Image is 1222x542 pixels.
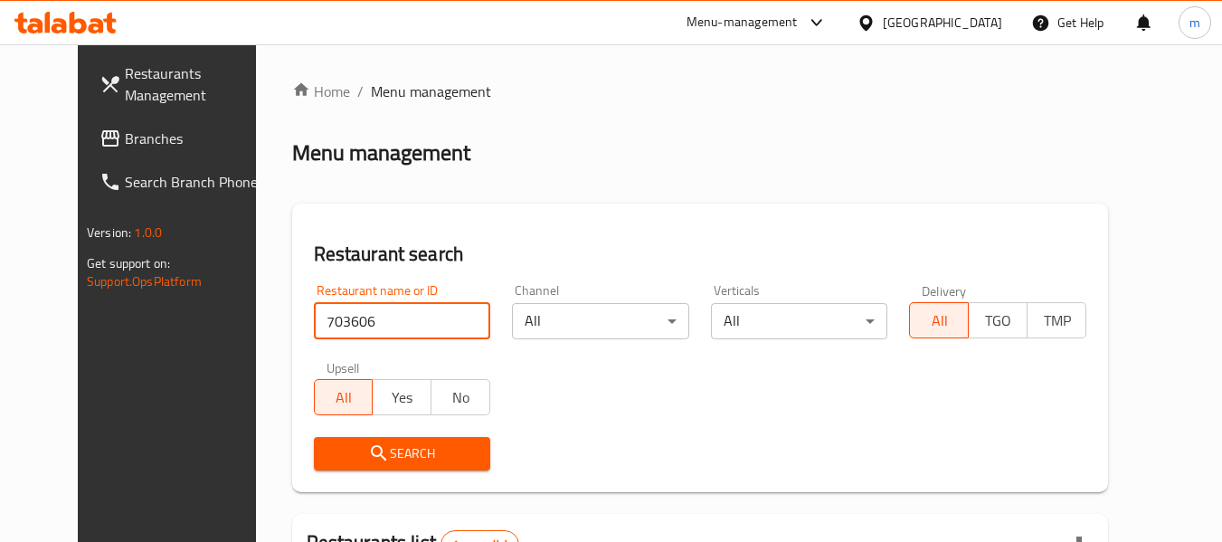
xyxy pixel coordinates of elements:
button: TMP [1027,302,1086,338]
a: Restaurants Management [85,52,282,117]
input: Search for restaurant name or ID.. [314,303,491,339]
div: Menu-management [687,12,798,33]
li: / [357,81,364,102]
div: All [711,303,888,339]
span: All [322,385,366,411]
div: All [512,303,689,339]
span: 1.0.0 [134,221,162,244]
a: Branches [85,117,282,160]
h2: Restaurant search [314,241,1086,268]
span: Restaurants Management [125,62,268,106]
button: All [909,302,969,338]
a: Support.OpsPlatform [87,270,202,293]
span: TGO [976,308,1020,334]
a: Search Branch Phone [85,160,282,204]
button: Yes [372,379,431,415]
nav: breadcrumb [292,81,1108,102]
span: Branches [125,128,268,149]
button: All [314,379,374,415]
span: Yes [380,385,424,411]
span: TMP [1035,308,1079,334]
button: Search [314,437,491,471]
label: Upsell [327,361,360,374]
span: All [917,308,961,334]
a: Home [292,81,350,102]
span: Version: [87,221,131,244]
span: No [439,385,483,411]
button: TGO [968,302,1028,338]
span: Get support on: [87,252,170,275]
span: m [1189,13,1200,33]
span: Search [328,442,477,465]
label: Delivery [922,284,967,297]
h2: Menu management [292,138,470,167]
span: Search Branch Phone [125,171,268,193]
span: Menu management [371,81,491,102]
button: No [431,379,490,415]
div: [GEOGRAPHIC_DATA] [883,13,1002,33]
